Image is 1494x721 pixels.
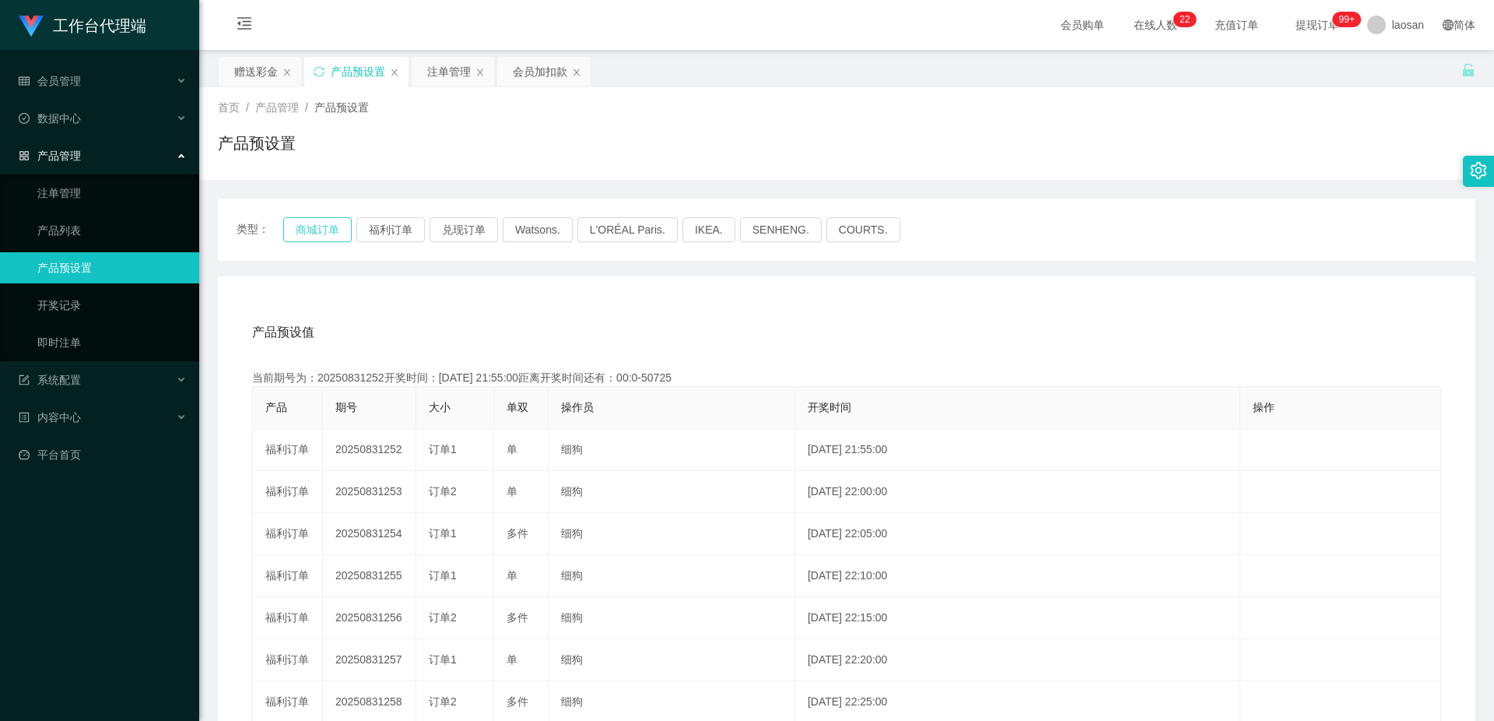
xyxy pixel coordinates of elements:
[331,57,385,86] div: 产品预设置
[37,178,187,209] a: 注单管理
[795,597,1240,639] td: [DATE] 22:15:00
[427,57,471,86] div: 注单管理
[305,101,308,114] span: /
[253,597,323,639] td: 福利订单
[795,429,1240,471] td: [DATE] 21:55:00
[507,569,517,582] span: 单
[335,401,357,413] span: 期号
[1470,162,1487,179] i: 图标: setting
[356,217,425,242] button: 福利订单
[507,401,528,413] span: 单双
[429,569,457,582] span: 订单1
[19,16,44,37] img: logo.9652507e.png
[1126,19,1185,30] span: 在线人数
[429,611,457,624] span: 订单2
[549,597,795,639] td: 细狗
[1180,12,1185,27] p: 2
[218,132,296,155] h1: 产品预设置
[429,485,457,498] span: 订单2
[429,653,457,666] span: 订单1
[826,217,900,242] button: COURTS.
[283,217,352,242] button: 商城订单
[513,57,567,86] div: 会员加扣款
[37,290,187,321] a: 开奖记录
[19,411,81,424] span: 内容中心
[246,101,249,114] span: /
[1185,12,1191,27] p: 2
[252,370,1441,386] div: 当前期号为：20250831252开奖时间：[DATE] 21:55:00距离开奖时间还有：00:0-50725
[234,57,278,86] div: 赠送彩金
[577,217,678,242] button: L'ORÉAL Paris.
[323,429,416,471] td: 20250831252
[253,513,323,555] td: 福利订单
[323,555,416,597] td: 20250831255
[561,401,594,413] span: 操作员
[507,527,528,540] span: 多件
[390,68,399,77] i: 图标: close
[503,217,573,242] button: Watsons.
[430,217,498,242] button: 兑现订单
[323,513,416,555] td: 20250831254
[1333,12,1361,27] sup: 1043
[314,101,369,114] span: 产品预设置
[19,149,81,162] span: 产品管理
[795,471,1240,513] td: [DATE] 22:00:00
[323,639,416,681] td: 20250831257
[265,401,287,413] span: 产品
[507,443,517,455] span: 单
[1253,401,1275,413] span: 操作
[37,215,187,246] a: 产品列表
[255,101,299,114] span: 产品管理
[682,217,735,242] button: IKEA.
[19,412,30,423] i: 图标: profile
[218,1,271,51] i: 图标: menu-fold
[19,75,81,87] span: 会员管理
[252,323,314,342] span: 产品预设值
[314,66,324,77] i: 图标: sync
[740,217,822,242] button: SENHENG.
[19,150,30,161] i: 图标: appstore-o
[253,471,323,513] td: 福利订单
[237,217,283,242] span: 类型：
[549,429,795,471] td: 细狗
[1288,19,1347,30] span: 提现订单
[429,401,451,413] span: 大小
[549,639,795,681] td: 细狗
[808,401,851,413] span: 开奖时间
[507,653,517,666] span: 单
[253,429,323,471] td: 福利订单
[37,252,187,283] a: 产品预设置
[795,639,1240,681] td: [DATE] 22:20:00
[429,527,457,540] span: 订单1
[253,639,323,681] td: 福利订单
[19,374,81,386] span: 系统配置
[323,597,416,639] td: 20250831256
[323,471,416,513] td: 20250831253
[253,555,323,597] td: 福利订单
[19,375,30,385] i: 图标: form
[549,471,795,513] td: 细狗
[19,113,30,124] i: 图标: check-circle-o
[429,443,457,455] span: 订单1
[572,68,581,77] i: 图标: close
[19,439,187,470] a: 图标: dashboard平台首页
[37,327,187,358] a: 即时注单
[549,513,795,555] td: 细狗
[1207,19,1266,30] span: 充值订单
[507,695,528,708] span: 多件
[53,1,146,51] h1: 工作台代理端
[795,555,1240,597] td: [DATE] 22:10:00
[549,555,795,597] td: 细狗
[19,112,81,125] span: 数据中心
[1173,12,1196,27] sup: 22
[429,695,457,708] span: 订单2
[19,19,146,31] a: 工作台代理端
[1461,63,1475,77] i: 图标: unlock
[795,513,1240,555] td: [DATE] 22:05:00
[507,611,528,624] span: 多件
[218,101,240,114] span: 首页
[507,485,517,498] span: 单
[19,76,30,86] i: 图标: table
[475,68,485,77] i: 图标: close
[282,68,292,77] i: 图标: close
